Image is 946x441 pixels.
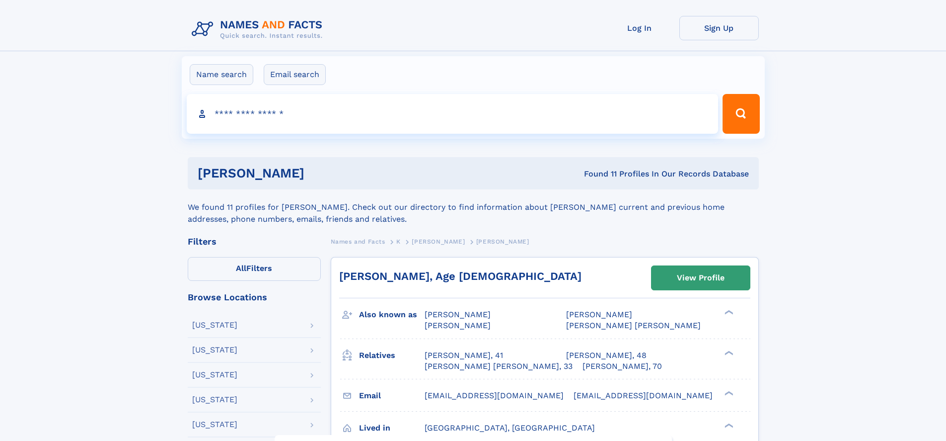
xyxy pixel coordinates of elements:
a: [PERSON_NAME], 70 [582,361,662,372]
div: [US_STATE] [192,371,237,379]
span: [PERSON_NAME] [566,310,632,319]
a: [PERSON_NAME], Age [DEMOGRAPHIC_DATA] [339,270,582,282]
a: [PERSON_NAME] [412,235,465,248]
span: [EMAIL_ADDRESS][DOMAIN_NAME] [425,391,564,400]
div: ❯ [722,350,734,356]
a: Sign Up [679,16,759,40]
h1: [PERSON_NAME] [198,167,444,179]
label: Name search [190,64,253,85]
div: ❯ [722,422,734,429]
div: We found 11 profiles for [PERSON_NAME]. Check out our directory to find information about [PERSON... [188,189,759,225]
input: search input [187,94,719,134]
div: [US_STATE] [192,396,237,404]
span: K [396,238,401,245]
div: ❯ [722,390,734,396]
div: [US_STATE] [192,346,237,354]
a: K [396,235,401,248]
div: View Profile [677,266,725,289]
h3: Relatives [359,347,425,364]
div: Filters [188,237,321,246]
span: All [236,264,246,273]
h3: Email [359,387,425,404]
a: Log In [600,16,679,40]
div: Found 11 Profiles In Our Records Database [444,169,749,179]
h3: Also known as [359,306,425,323]
span: [PERSON_NAME] [PERSON_NAME] [566,321,701,330]
span: [GEOGRAPHIC_DATA], [GEOGRAPHIC_DATA] [425,423,595,433]
a: [PERSON_NAME], 41 [425,350,503,361]
label: Email search [264,64,326,85]
div: [US_STATE] [192,321,237,329]
label: Filters [188,257,321,281]
span: [PERSON_NAME] [425,310,491,319]
div: ❯ [722,309,734,316]
img: Logo Names and Facts [188,16,331,43]
span: [PERSON_NAME] [425,321,491,330]
h3: Lived in [359,420,425,437]
div: [US_STATE] [192,421,237,429]
button: Search Button [723,94,759,134]
span: [EMAIL_ADDRESS][DOMAIN_NAME] [574,391,713,400]
span: [PERSON_NAME] [476,238,529,245]
a: [PERSON_NAME], 48 [566,350,647,361]
a: View Profile [652,266,750,290]
a: [PERSON_NAME] [PERSON_NAME], 33 [425,361,573,372]
span: [PERSON_NAME] [412,238,465,245]
a: Names and Facts [331,235,385,248]
div: Browse Locations [188,293,321,302]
